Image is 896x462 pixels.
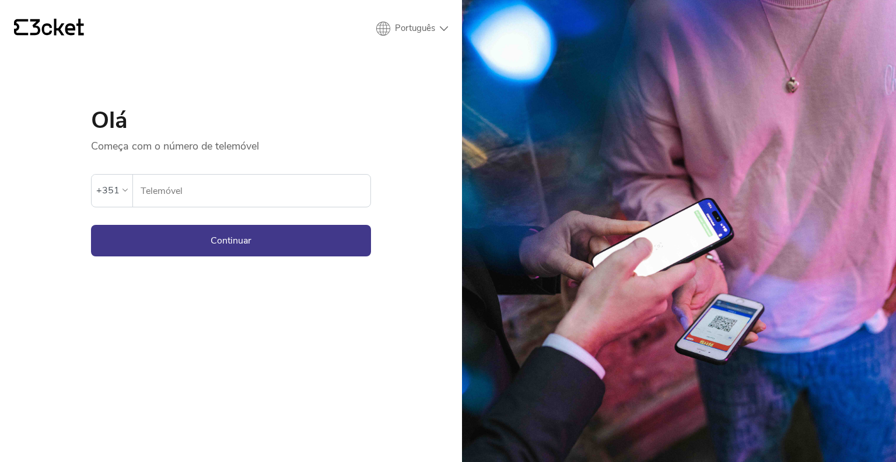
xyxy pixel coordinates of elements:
button: Continuar [91,225,371,256]
input: Telemóvel [140,175,370,207]
g: {' '} [14,19,28,36]
label: Telemóvel [133,175,370,207]
a: {' '} [14,19,84,39]
p: Começa com o número de telemóvel [91,132,371,153]
h1: Olá [91,109,371,132]
div: +351 [96,182,120,199]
